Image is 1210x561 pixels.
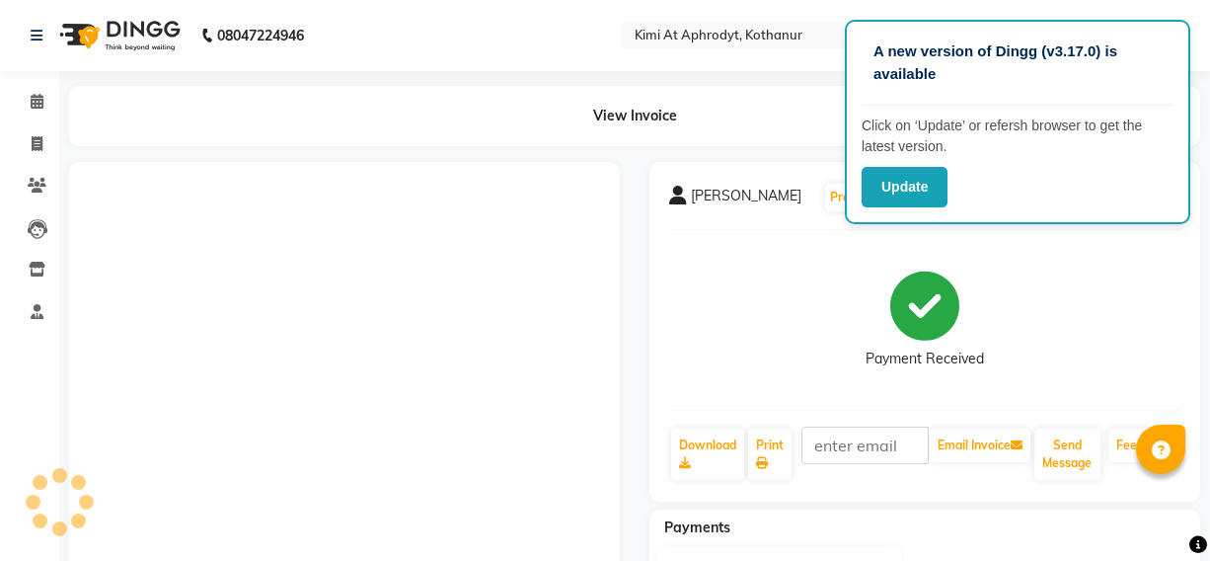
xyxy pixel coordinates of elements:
span: [PERSON_NAME] [691,186,801,213]
a: Print [748,429,792,480]
p: A new version of Dingg (v3.17.0) is available [873,40,1162,85]
img: logo [50,8,186,63]
p: Click on ‘Update’ or refersh browser to get the latest version. [862,116,1173,157]
button: Update [862,167,947,207]
button: Prebook [825,184,882,211]
input: enter email [801,427,929,464]
a: Download [671,429,744,480]
iframe: chat widget [1127,482,1190,541]
b: 08047224946 [217,8,304,63]
button: Email Invoice [930,429,1030,462]
button: Send Message [1034,429,1100,480]
a: Feedback [1108,429,1178,462]
div: View Invoice [69,86,1200,146]
div: Payment Received [866,349,984,369]
span: Payments [664,519,730,536]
